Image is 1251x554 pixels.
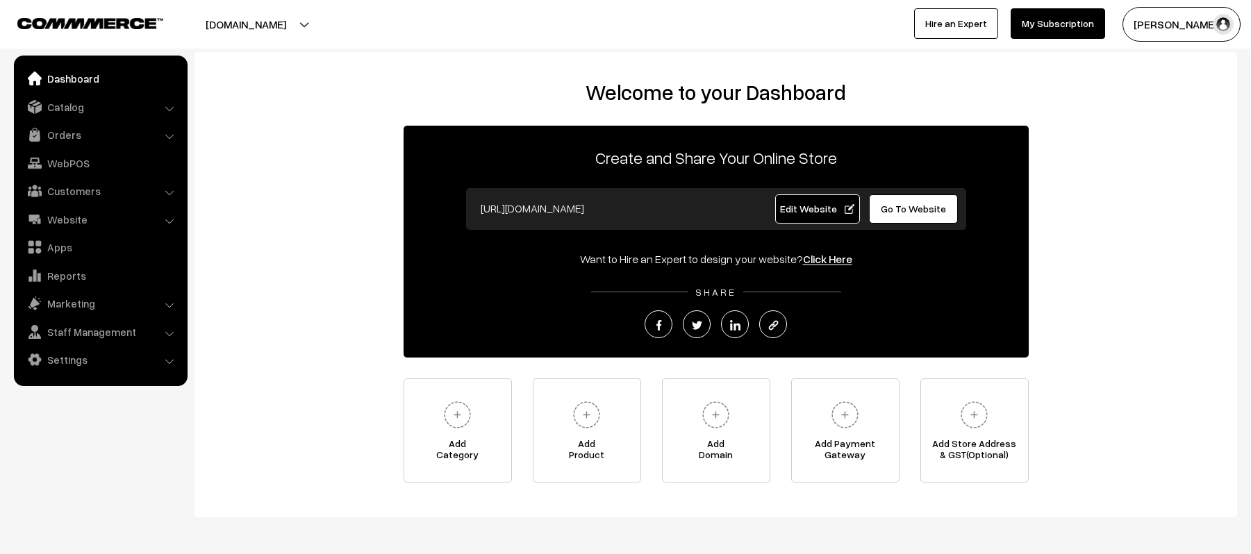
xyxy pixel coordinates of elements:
div: Want to Hire an Expert to design your website? [404,251,1029,267]
span: Add Domain [663,438,770,466]
button: [PERSON_NAME] [1122,7,1241,42]
button: [DOMAIN_NAME] [157,7,335,42]
a: AddProduct [533,378,641,482]
span: Add Payment Gateway [792,438,899,466]
a: Reports [17,263,183,288]
a: Orders [17,122,183,147]
h2: Welcome to your Dashboard [208,80,1223,105]
a: Catalog [17,94,183,119]
p: Create and Share Your Online Store [404,145,1029,170]
a: Staff Management [17,319,183,344]
a: Click Here [803,252,852,266]
a: Website [17,207,183,232]
img: plus.svg [826,396,864,434]
span: Edit Website [780,203,854,215]
a: Hire an Expert [914,8,998,39]
a: Customers [17,178,183,203]
span: Add Store Address & GST(Optional) [921,438,1028,466]
img: plus.svg [697,396,735,434]
span: Add Product [533,438,640,466]
a: AddCategory [404,378,512,482]
a: Go To Website [869,194,959,224]
span: Go To Website [881,203,946,215]
span: SHARE [688,286,743,298]
img: COMMMERCE [17,18,163,28]
img: plus.svg [567,396,606,434]
a: Settings [17,347,183,372]
a: AddDomain [662,378,770,482]
a: Dashboard [17,66,183,91]
a: My Subscription [1011,8,1105,39]
a: WebPOS [17,151,183,176]
a: Apps [17,235,183,260]
img: plus.svg [955,396,993,434]
a: COMMMERCE [17,14,139,31]
img: user [1213,14,1234,35]
a: Marketing [17,291,183,316]
span: Add Category [404,438,511,466]
a: Add PaymentGateway [791,378,900,482]
a: Edit Website [775,194,860,224]
a: Add Store Address& GST(Optional) [920,378,1029,482]
img: plus.svg [438,396,477,434]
